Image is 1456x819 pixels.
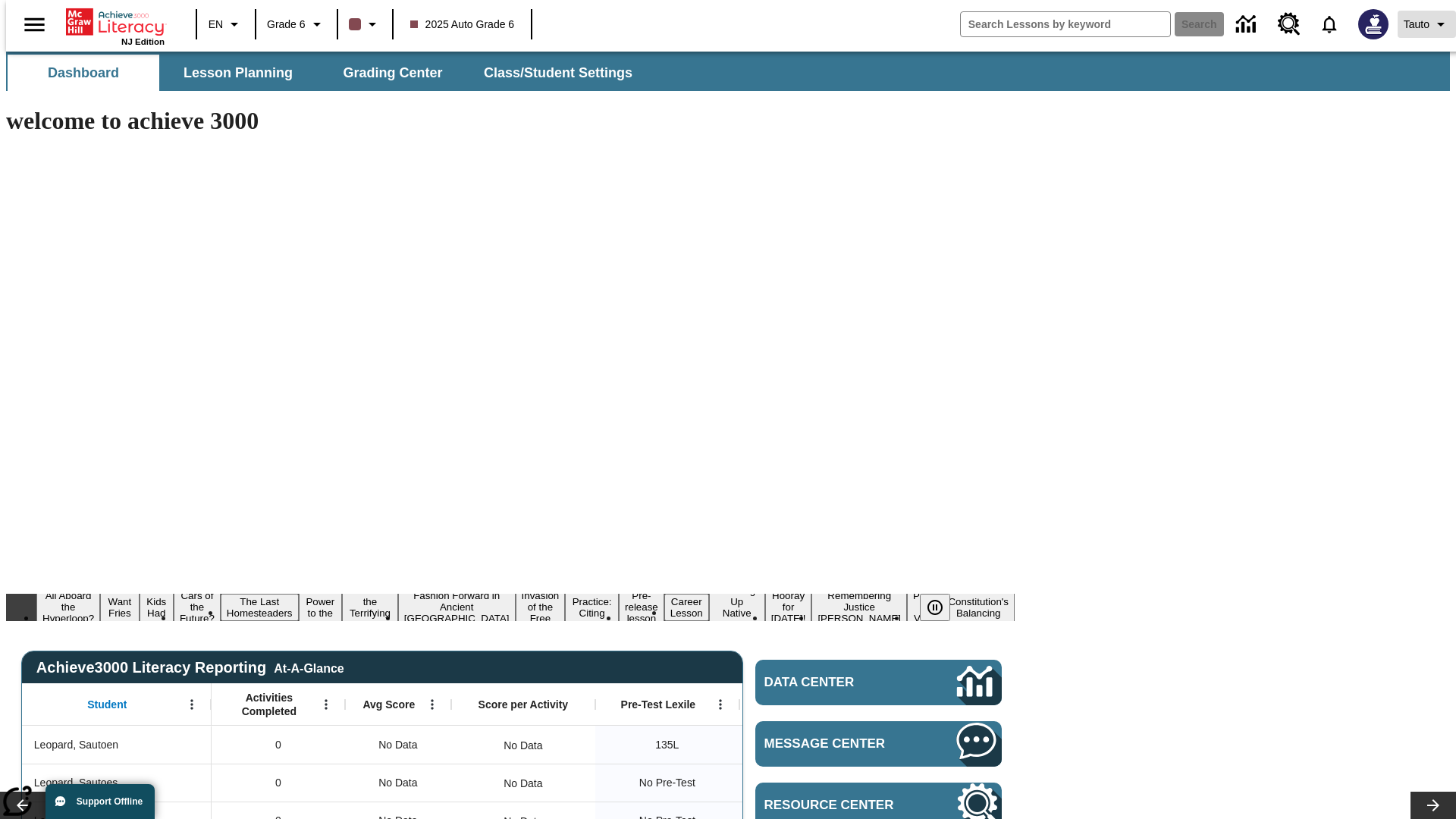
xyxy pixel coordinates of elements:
[1398,11,1456,38] button: Profile/Settings
[765,588,812,626] button: Slide 14 Hooray for Constitution Day!
[315,693,337,716] button: Open Menu
[219,691,319,718] span: Activities Completed
[764,798,912,813] span: Resource Center
[77,796,143,807] span: Support Offline
[162,55,314,91] button: Lesson Planning
[942,582,1015,632] button: Slide 17 The Constitution's Balancing Act
[36,588,100,626] button: Slide 1 All Aboard the Hyperloop?
[484,64,632,82] span: Class/Student Settings
[362,698,415,711] span: Avg Score
[221,594,299,621] button: Slide 5 The Last Homesteaders
[516,576,566,638] button: Slide 9 The Invasion of the Free CD
[140,571,174,644] button: Slide 3 Dirty Jobs Kids Had To Do
[764,736,912,752] span: Message Center
[621,698,696,711] span: Pre-Test Lexile
[121,37,165,46] span: NJ Edition
[8,55,159,91] button: Dashboard
[299,582,343,632] button: Slide 6 Solar Power to the People
[6,107,1015,135] h1: welcome to achieve 3000
[12,2,57,47] button: Open side menu
[174,588,221,626] button: Slide 4 Cars of the Future?
[709,582,765,632] button: Slide 13 Cooking Up Native Traditions
[709,693,732,716] button: Open Menu
[202,11,250,38] button: Language: EN, Select a language
[45,784,155,819] button: Support Offline
[920,594,965,621] div: Pause
[1404,17,1429,33] span: Tauto
[421,693,444,716] button: Open Menu
[755,721,1002,767] a: Message Center
[274,659,344,676] div: At-A-Glance
[345,764,451,802] div: No Data, Leopard, Sautoes
[343,11,388,38] button: Class color is dark brown. Change class color
[275,775,281,791] span: 0
[48,64,119,82] span: Dashboard
[1358,9,1389,39] img: Avatar
[317,55,469,91] button: Grading Center
[655,737,679,753] span: 135 Lexile, Leopard, Sautoen
[1410,792,1456,819] button: Lesson carousel, Next
[209,17,223,33] span: EN
[267,17,306,33] span: Grade 6
[1349,5,1398,44] button: Select a new avatar
[275,737,281,753] span: 0
[261,11,332,38] button: Grade: Grade 6, Select a grade
[639,775,695,791] span: No Pre-Test, Leopard, Sautoes
[180,693,203,716] button: Open Menu
[907,588,942,626] button: Slide 16 Point of View
[6,52,1450,91] div: SubNavbar
[472,55,645,91] button: Class/Student Settings
[1227,4,1269,45] a: Data Center
[811,588,907,626] button: Slide 15 Remembering Justice O'Connor
[184,64,293,82] span: Lesson Planning
[87,698,127,711] span: Student
[565,582,619,632] button: Slide 10 Mixed Practice: Citing Evidence
[34,775,118,791] span: Leopard, Sautoes
[961,12,1170,36] input: search field
[410,17,515,33] span: 2025 Auto Grade 6
[34,737,118,753] span: Leopard, Sautoen
[398,588,516,626] button: Slide 8 Fashion Forward in Ancient Rome
[920,594,950,621] button: Pause
[755,660,1002,705] a: Data Center
[100,571,139,644] button: Slide 2 Do You Want Fries With That?
[664,594,709,621] button: Slide 12 Career Lesson
[479,698,569,711] span: Score per Activity
[6,55,646,91] div: SubNavbar
[1269,4,1310,45] a: Resource Center, Will open in new tab
[371,767,425,799] span: No Data
[36,659,344,676] span: Achieve3000 Literacy Reporting
[66,7,165,37] a: Home
[345,726,451,764] div: No Data, Leopard, Sautoen
[342,582,398,632] button: Slide 7 Attack of the Terrifying Tomatoes
[764,675,906,690] span: Data Center
[343,64,442,82] span: Grading Center
[66,5,165,46] div: Home
[1310,5,1349,44] a: Notifications
[371,730,425,761] span: No Data
[212,726,345,764] div: 0, Leopard, Sautoen
[496,768,550,799] div: No Data, Leopard, Sautoes
[212,764,345,802] div: 0, Leopard, Sautoes
[619,588,664,626] button: Slide 11 Pre-release lesson
[496,730,550,761] div: No Data, Leopard, Sautoen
